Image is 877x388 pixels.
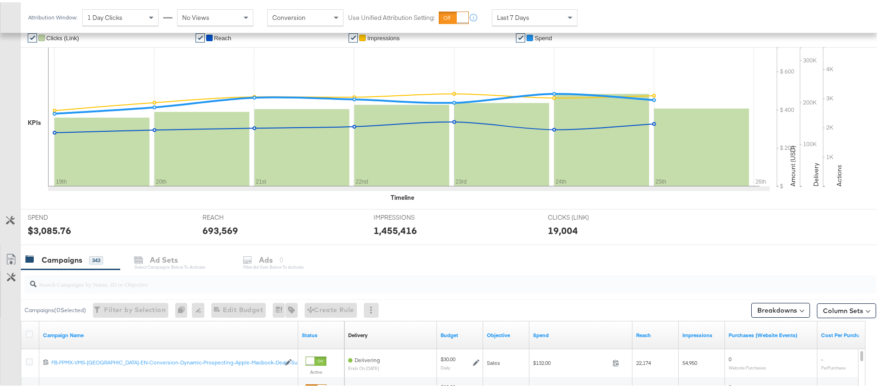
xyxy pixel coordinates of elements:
[349,31,358,40] a: ✔
[636,329,675,337] a: The number of people your ad was served to.
[28,12,78,18] div: Attribution Window:
[487,357,500,364] span: Sales
[817,301,876,316] button: Column Sets
[355,354,380,361] span: Delivering
[534,32,552,39] span: Spend
[548,222,578,235] div: 19,004
[214,32,232,39] span: Reach
[272,11,306,19] span: Conversion
[42,253,82,263] div: Campaigns
[302,329,341,337] a: Shows the current state of your Ad Campaign.
[367,32,399,39] span: Impressions
[28,31,37,40] a: ✔
[25,304,86,312] div: Campaigns ( 0 Selected)
[533,357,609,364] span: $132.00
[348,329,368,337] div: Delivery
[729,363,766,368] sub: Website Purchases
[175,301,192,315] div: 0
[306,367,326,373] label: Active
[835,162,843,184] text: Actions
[821,353,823,360] span: -
[348,363,380,369] sub: ends on [DATE]
[729,329,814,337] a: The number of times a purchase was made tracked by your Custom Audience pixel on your website aft...
[682,357,697,364] span: 54,950
[516,31,525,40] a: ✔
[533,329,629,337] a: The total amount spent to date.
[202,222,238,235] div: 693,569
[821,363,846,368] sub: Per Purchase
[821,381,823,388] span: -
[196,31,205,40] a: ✔
[46,32,79,39] span: Clicks (Link)
[28,211,97,220] span: SPEND
[789,143,797,184] text: Amount (USD)
[51,357,280,364] a: FB-FPMX-VMS-[GEOGRAPHIC_DATA]-EN-Conversion-Dynamic-Prospecting-Apple-Macbook-Deals-Supplier
[87,11,123,19] span: 1 Day Clicks
[391,191,414,200] div: Timeline
[182,11,209,19] span: No Views
[28,116,41,125] div: KPIs
[636,357,651,364] span: 22,174
[28,222,71,235] div: $3,085.76
[441,329,479,337] a: The maximum amount you're willing to spend on your ads, on average each day or over the lifetime ...
[729,353,731,360] span: 0
[548,211,617,220] span: CLICKS (LINK)
[89,254,103,262] div: 343
[729,381,731,388] span: 0
[487,329,526,337] a: Your campaign's objective.
[348,329,368,337] a: Reflects the ability of your Ad Campaign to achieve delivery based on ad states, schedule and bud...
[682,329,721,337] a: The number of times your ad was served. On mobile apps an ad is counted as served the first time ...
[441,363,450,368] sub: Daily
[497,11,529,19] span: Last 7 Days
[374,222,417,235] div: 1,455,416
[441,353,455,361] div: $30.00
[348,11,435,20] label: Use Unified Attribution Setting:
[812,160,820,184] text: Delivery
[751,301,810,315] button: Breakdowns
[202,211,272,220] span: REACH
[374,211,443,220] span: IMPRESSIONS
[43,329,294,337] a: Your campaign name.
[37,269,798,287] input: Search Campaigns by Name, ID or Objective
